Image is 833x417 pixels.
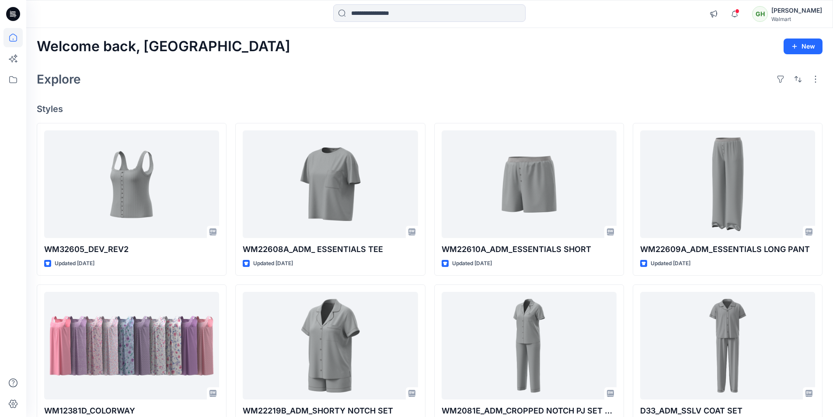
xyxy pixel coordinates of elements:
p: WM2081E_ADM_CROPPED NOTCH PJ SET WITH STRAIGHT HEM TOP [442,405,617,417]
a: WM22610A_ADM_ESSENTIALS SHORT [442,130,617,238]
p: D33_ADM_SSLV COAT SET [640,405,815,417]
p: WM22219B_ADM_SHORTY NOTCH SET [243,405,418,417]
a: WM2081E_ADM_CROPPED NOTCH PJ SET WITH STRAIGHT HEM TOP [442,292,617,400]
a: WM22219B_ADM_SHORTY NOTCH SET [243,292,418,400]
h2: Explore [37,72,81,86]
a: D33_ADM_SSLV COAT SET [640,292,815,400]
div: GH [752,6,768,22]
p: WM22609A_ADM_ESSENTIALS LONG PANT [640,243,815,256]
div: Walmart [771,16,822,22]
a: WM22609A_ADM_ESSENTIALS LONG PANT [640,130,815,238]
a: WM22608A_ADM_ ESSENTIALS TEE [243,130,418,238]
p: Updated [DATE] [651,259,690,268]
h4: Styles [37,104,823,114]
a: WM32605_DEV_REV2 [44,130,219,238]
button: New [784,39,823,54]
p: WM22608A_ADM_ ESSENTIALS TEE [243,243,418,256]
p: Updated [DATE] [253,259,293,268]
p: WM32605_DEV_REV2 [44,243,219,256]
p: WM12381D_COLORWAY [44,405,219,417]
p: Updated [DATE] [55,259,94,268]
h2: Welcome back, [GEOGRAPHIC_DATA] [37,39,290,55]
a: WM12381D_COLORWAY [44,292,219,400]
p: WM22610A_ADM_ESSENTIALS SHORT [442,243,617,256]
p: Updated [DATE] [452,259,492,268]
div: [PERSON_NAME] [771,5,822,16]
